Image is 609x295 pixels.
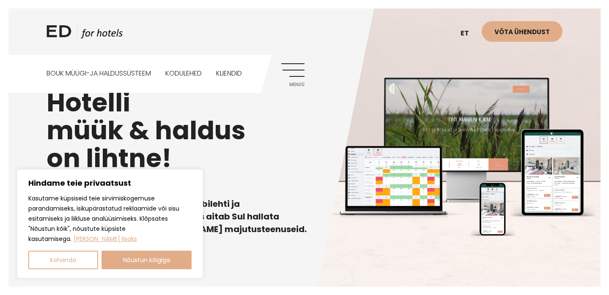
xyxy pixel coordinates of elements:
[281,82,304,87] span: Menüü
[216,55,242,92] a: Kliendid
[165,55,202,92] a: Kodulehed
[101,251,192,269] button: Nõustun kõigiga
[482,21,562,42] a: Võta ühendust
[47,89,562,172] h1: Hotelli müük & haldus on lihtne!
[28,178,192,188] p: Hindame teie privaatsust
[28,193,192,244] p: Kasutame küpsiseid teie sirvimiskogemuse parandamiseks, isikupärastatud reklaamide või sisu esita...
[281,63,304,87] a: Menüü
[47,55,151,92] a: BOUK MÜÜGI-JA HALDUSSÜSTEEM
[28,251,98,269] button: Kohanda
[47,23,123,44] a: ED HOTELS
[73,234,137,244] a: Loe lisaks
[456,23,482,44] a: et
